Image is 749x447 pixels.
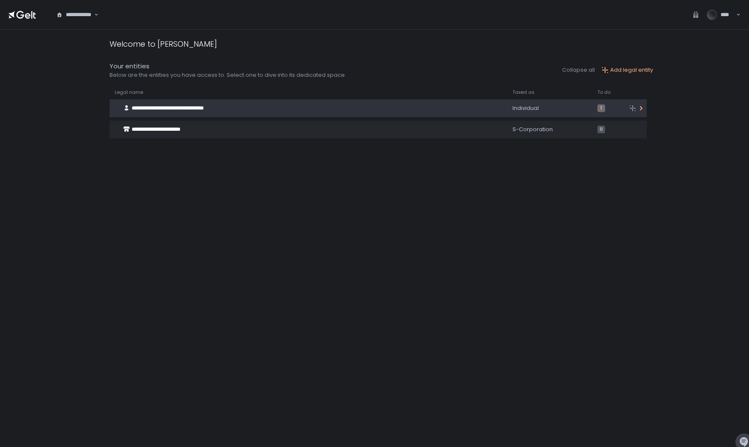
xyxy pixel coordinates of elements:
div: Your entities [110,62,346,71]
button: Collapse all [562,66,595,74]
span: Taxed as [512,89,535,96]
div: Welcome to [PERSON_NAME] [110,38,217,50]
div: Individual [512,104,587,112]
button: Add legal entity [602,66,653,74]
div: Search for option [51,6,99,24]
span: Legal name [115,89,143,96]
span: 1 [597,104,605,112]
div: S-Corporation [512,126,587,133]
span: 0 [597,126,605,133]
div: Below are the entities you have access to. Select one to dive into its dedicated space. [110,71,346,79]
span: To do [597,89,611,96]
